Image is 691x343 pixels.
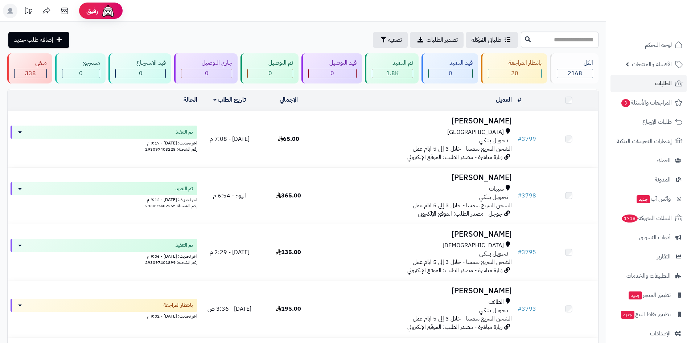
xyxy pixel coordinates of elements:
span: [DEMOGRAPHIC_DATA] [443,241,504,250]
span: جديد [629,291,642,299]
span: الشحن السريع سمسا - خلال 3 إلى 5 ايام عمل [413,144,512,153]
div: 0 [116,69,165,78]
a: بانتظار المراجعة 20 [480,53,549,83]
a: ملغي 338 [6,53,54,83]
div: اخر تحديث: [DATE] - 9:12 م [11,195,197,203]
span: الإعدادات [650,328,671,339]
span: 65.00 [278,135,299,143]
div: اخر تحديث: [DATE] - 9:02 م [11,312,197,319]
span: تـحـويـل بـنـكـي [479,306,508,315]
a: العميل [496,95,512,104]
a: تاريخ الطلب [213,95,246,104]
span: جديد [621,311,634,319]
span: 2168 [568,69,582,78]
span: الطائف [489,298,504,306]
div: تم التنفيذ [372,59,414,67]
span: رفيق [86,7,98,15]
a: أدوات التسويق [610,229,687,246]
div: جاري التوصيل [181,59,233,67]
a: تحديثات المنصة [19,4,37,20]
div: مسترجع [62,59,100,67]
div: ملغي [14,59,47,67]
span: 0 [205,69,209,78]
a: الإعدادات [610,325,687,342]
div: بانتظار المراجعة [488,59,542,67]
a: تم التنفيذ 1.8K [363,53,420,83]
span: الطلبات [655,78,672,89]
a: المدونة [610,171,687,188]
span: 135.00 [276,248,301,257]
div: قيد الاسترجاع [115,59,166,67]
div: 20 [488,69,542,78]
span: إشعارات التحويلات البنكية [617,136,672,146]
a: العملاء [610,152,687,169]
span: تم التنفيذ [176,242,193,249]
div: 0 [248,69,293,78]
div: 0 [62,69,100,78]
span: رقم الشحنة: 293097401899 [145,259,197,266]
span: الأقسام والمنتجات [632,59,672,69]
span: زيارة مباشرة - مصدر الطلب: الموقع الإلكتروني [407,323,502,331]
a: تطبيق المتجرجديد [610,286,687,304]
span: [DATE] - 3:36 ص [207,305,251,313]
a: وآتس آبجديد [610,190,687,208]
a: الكل2168 [548,53,600,83]
a: التقارير [610,248,687,265]
span: الشحن السريع سمسا - خلال 3 إلى 5 ايام عمل [413,258,512,266]
span: [DATE] - 7:08 م [210,135,250,143]
a: مسترجع 0 [54,53,107,83]
span: 0 [139,69,143,78]
img: ai-face.png [101,4,115,18]
span: المراجعات والأسئلة [621,98,672,108]
span: تصفية [388,36,402,44]
span: تطبيق المتجر [628,290,671,300]
span: # [518,191,522,200]
span: # [518,305,522,313]
a: تم التوصيل 0 [239,53,300,83]
a: التطبيقات والخدمات [610,267,687,285]
span: إضافة طلب جديد [14,36,53,44]
div: 0 [429,69,472,78]
span: جوجل - مصدر الطلب: الموقع الإلكتروني [418,209,502,218]
span: 1718 [622,215,638,222]
a: المراجعات والأسئلة3 [610,94,687,111]
span: التقارير [657,252,671,262]
span: [DATE] - 2:29 م [210,248,250,257]
span: تطبيق نقاط البيع [620,309,671,319]
div: 338 [15,69,46,78]
span: الشحن السريع سمسا - خلال 3 إلى 5 ايام عمل [413,201,512,210]
div: 0 [181,69,232,78]
span: زيارة مباشرة - مصدر الطلب: الموقع الإلكتروني [407,153,502,162]
span: الشحن السريع سمسا - خلال 3 إلى 5 ايام عمل [413,314,512,323]
a: #3798 [518,191,536,200]
span: تصدير الطلبات [427,36,458,44]
a: إشعارات التحويلات البنكية [610,132,687,150]
span: بانتظار المراجعة [164,302,193,309]
span: 1.8K [386,69,399,78]
a: # [518,95,521,104]
span: السلات المتروكة [621,213,672,223]
span: 0 [449,69,452,78]
h3: [PERSON_NAME] [321,173,512,182]
span: تـحـويـل بـنـكـي [479,193,508,201]
a: قيد الاسترجاع 0 [107,53,173,83]
span: # [518,135,522,143]
span: جديد [637,195,650,203]
span: 0 [268,69,272,78]
span: العملاء [657,155,671,166]
span: 0 [79,69,83,78]
span: رقم الشحنة: 293097403228 [145,146,197,152]
a: إضافة طلب جديد [8,32,69,48]
a: قيد التوصيل 0 [300,53,363,83]
a: جاري التوصيل 0 [173,53,239,83]
h3: [PERSON_NAME] [321,117,512,125]
span: رقم الشحنة: 293097402265 [145,203,197,209]
span: لوحة التحكم [645,40,672,50]
div: اخر تحديث: [DATE] - 9:06 م [11,252,197,260]
span: تم التنفيذ [176,185,193,192]
span: تم التنفيذ [176,128,193,136]
span: 365.00 [276,191,301,200]
span: [GEOGRAPHIC_DATA] [447,128,504,136]
div: قيد التنفيذ [428,59,473,67]
a: الإجمالي [280,95,298,104]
